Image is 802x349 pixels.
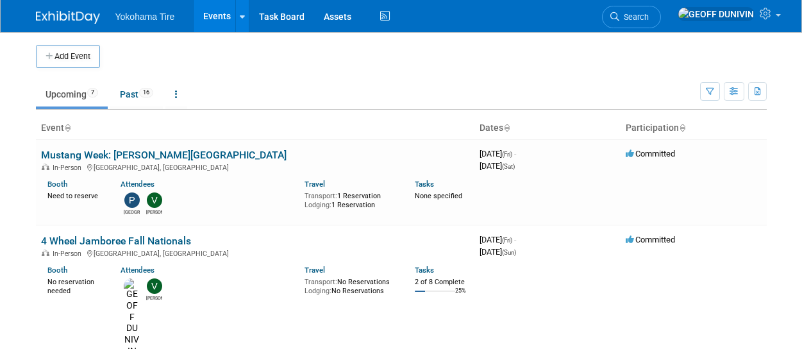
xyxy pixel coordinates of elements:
[480,161,515,171] span: [DATE]
[602,6,661,28] a: Search
[41,162,469,172] div: [GEOGRAPHIC_DATA], [GEOGRAPHIC_DATA]
[124,192,140,208] img: Paris Hull
[502,151,512,158] span: (Fri)
[305,266,325,275] a: Travel
[305,189,396,209] div: 1 Reservation 1 Reservation
[147,278,162,294] img: Vincent Baud
[41,149,287,161] a: Mustang Week: [PERSON_NAME][GEOGRAPHIC_DATA]
[415,180,434,189] a: Tasks
[455,287,466,305] td: 25%
[679,123,685,133] a: Sort by Participation Type
[502,249,516,256] span: (Sun)
[64,123,71,133] a: Sort by Event Name
[47,266,67,275] a: Booth
[146,208,162,216] div: Vincent Baud
[53,164,85,172] span: In-Person
[626,235,675,244] span: Committed
[415,266,434,275] a: Tasks
[36,117,474,139] th: Event
[678,7,755,21] img: GEOFF DUNIVIN
[36,11,100,24] img: ExhibitDay
[305,201,331,209] span: Lodging:
[480,149,516,158] span: [DATE]
[41,235,191,247] a: 4 Wheel Jamboree Fall Nationals
[503,123,510,133] a: Sort by Start Date
[47,189,102,201] div: Need to reserve
[305,278,337,286] span: Transport:
[139,88,153,98] span: 16
[626,149,675,158] span: Committed
[502,237,512,244] span: (Fri)
[514,235,516,244] span: -
[502,163,515,170] span: (Sat)
[124,208,140,216] div: Paris Hull
[305,192,337,200] span: Transport:
[480,247,516,257] span: [DATE]
[47,275,102,295] div: No reservation needed
[41,248,469,258] div: [GEOGRAPHIC_DATA], [GEOGRAPHIC_DATA]
[619,12,649,22] span: Search
[480,235,516,244] span: [DATE]
[115,12,175,22] span: Yokohama Tire
[305,287,331,295] span: Lodging:
[121,266,155,275] a: Attendees
[305,180,325,189] a: Travel
[305,275,396,295] div: No Reservations No Reservations
[415,192,462,200] span: None specified
[53,250,85,258] span: In-Person
[121,180,155,189] a: Attendees
[42,164,49,170] img: In-Person Event
[47,180,67,189] a: Booth
[36,82,108,106] a: Upcoming7
[146,294,162,302] div: Vincent Baud
[42,250,49,256] img: In-Person Event
[147,192,162,208] img: Vincent Baud
[621,117,767,139] th: Participation
[36,45,100,68] button: Add Event
[87,88,98,98] span: 7
[474,117,621,139] th: Dates
[110,82,163,106] a: Past16
[514,149,516,158] span: -
[415,278,469,287] div: 2 of 8 Complete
